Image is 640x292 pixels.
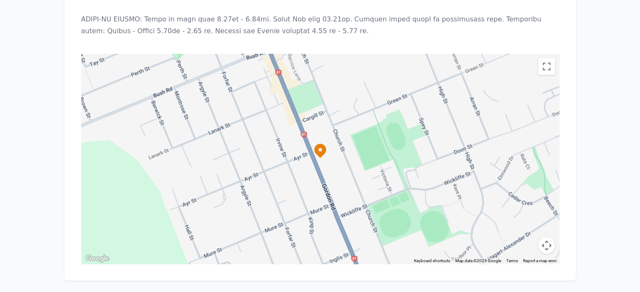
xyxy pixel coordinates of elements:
a: Terms [506,258,518,263]
a: Open this area in Google Maps (opens a new window) [83,253,111,264]
button: Map camera controls [538,237,555,254]
span: Map data ©2025 Google [455,258,501,263]
button: Toggle fullscreen view [538,58,555,75]
img: Google [83,253,111,264]
button: Keyboard shortcuts [414,258,450,264]
a: Report a map error [523,258,557,263]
